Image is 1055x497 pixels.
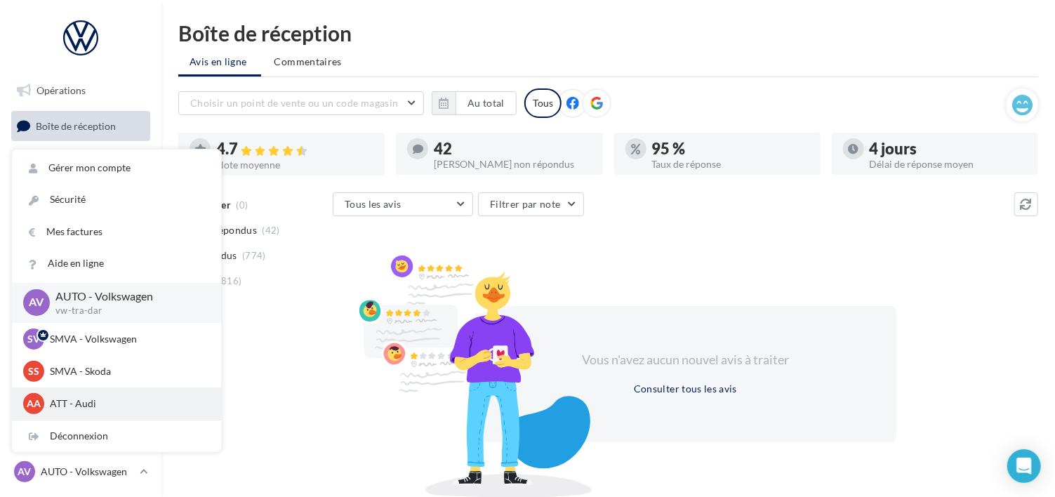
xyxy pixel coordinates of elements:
[434,141,591,157] div: 42
[8,251,153,281] a: Médiathèque
[8,111,153,141] a: Boîte de réception
[11,458,150,485] a: AV AUTO - Volkswagen
[8,322,153,363] a: PLV et print personnalisable
[432,91,517,115] button: Au total
[216,141,373,157] div: 4.7
[524,88,562,118] div: Tous
[50,332,204,346] p: SMVA - Volkswagen
[12,184,221,216] a: Sécurité
[8,147,153,176] a: Visibilité en ligne
[41,465,134,479] p: AUTO - Volkswagen
[178,91,424,115] button: Choisir un point de vente ou un code magasin
[242,250,266,261] span: (774)
[50,364,204,378] p: SMVA - Skoda
[628,380,743,397] button: Consulter tous les avis
[478,192,584,216] button: Filtrer par note
[27,332,40,346] span: SV
[12,216,221,248] a: Mes factures
[652,141,809,157] div: 95 %
[55,305,199,317] p: vw-tra-dar
[8,182,153,211] a: Campagnes
[8,368,153,409] a: Campagnes DataOnDemand
[8,286,153,316] a: Calendrier
[870,141,1027,157] div: 4 jours
[565,351,807,369] div: Vous n'avez aucun nouvel avis à traiter
[12,420,221,452] div: Déconnexion
[434,159,591,169] div: [PERSON_NAME] non répondus
[28,364,39,378] span: SS
[178,22,1038,44] div: Boîte de réception
[29,295,44,311] span: AV
[192,223,257,237] span: Non répondus
[55,289,199,305] p: AUTO - Volkswagen
[652,159,809,169] div: Taux de réponse
[190,97,398,109] span: Choisir un point de vente ou un code magasin
[36,119,116,131] span: Boîte de réception
[37,84,86,96] span: Opérations
[18,465,32,479] span: AV
[8,76,153,105] a: Opérations
[12,152,221,184] a: Gérer mon compte
[456,91,517,115] button: Au total
[263,225,280,236] span: (42)
[345,198,402,210] span: Tous les avis
[870,159,1027,169] div: Délai de réponse moyen
[333,192,473,216] button: Tous les avis
[274,55,342,69] span: Commentaires
[8,217,153,246] a: Contacts
[12,248,221,279] a: Aide en ligne
[218,275,242,286] span: (816)
[216,160,373,170] div: Note moyenne
[1007,449,1041,483] div: Open Intercom Messenger
[50,397,204,411] p: ATT - Audi
[27,397,41,411] span: AA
